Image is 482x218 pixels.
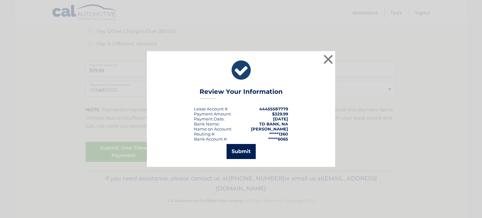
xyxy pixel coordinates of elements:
button: × [322,53,335,66]
div: Routing #: [194,131,215,136]
div: Lease Account #: [194,106,228,111]
strong: TD BANK, NA [259,121,288,126]
span: $329.99 [272,111,288,116]
span: [DATE] [273,116,288,121]
div: Name on Account: [194,126,232,131]
div: : [194,116,225,121]
div: Payment Amount: [194,111,232,116]
button: Submit [227,144,256,159]
div: Bank Name: [194,121,220,126]
div: Bank Account #: [194,136,228,141]
h3: Review Your Information [200,88,283,99]
strong: 44455587779 [259,106,288,111]
strong: [PERSON_NAME] [251,126,288,131]
span: Payment Date [194,116,224,121]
